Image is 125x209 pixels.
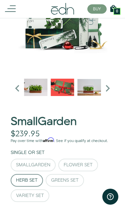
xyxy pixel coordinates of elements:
div: 4 / 6 [78,76,101,101]
button: Variety Set [11,190,49,202]
div: Greens Set [51,178,79,183]
button: BUY [87,5,107,14]
img: EMAILS_-_Holiday_21_PT1_28_9986b34a-7908-4121-b1c1-9595d1e43abe_1024x.png [51,76,74,99]
button: Greens Set [46,174,84,187]
p: Pay over time with . See if you qualify at checkout. [11,138,114,144]
span: 0 [116,10,118,14]
i: Next slide [101,82,114,95]
label: Single or Set [11,150,45,156]
div: 3 / 6 [51,76,74,101]
button: Herb Set [11,174,43,187]
div: SmallGarden [16,163,50,168]
img: edn-trim-basil.2021-09-07_14_55_24_1024x.gif [24,76,47,99]
iframe: Opens a widget where you can find more information [102,189,118,206]
div: Variety Set [16,194,44,198]
button: SmallGarden [11,159,56,172]
i: Previous slide [11,82,24,95]
button: Flower Set [58,159,98,172]
img: edn-smallgarden-mixed-herbs-table-product-2000px_1024x.jpg [78,76,101,99]
div: $239.95 [11,130,40,139]
div: Flower Set [64,163,93,168]
div: Herb Set [16,178,38,183]
div: 2 / 6 [24,76,47,101]
h1: SmallGarden [11,116,77,128]
span: Affirm [43,138,54,143]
